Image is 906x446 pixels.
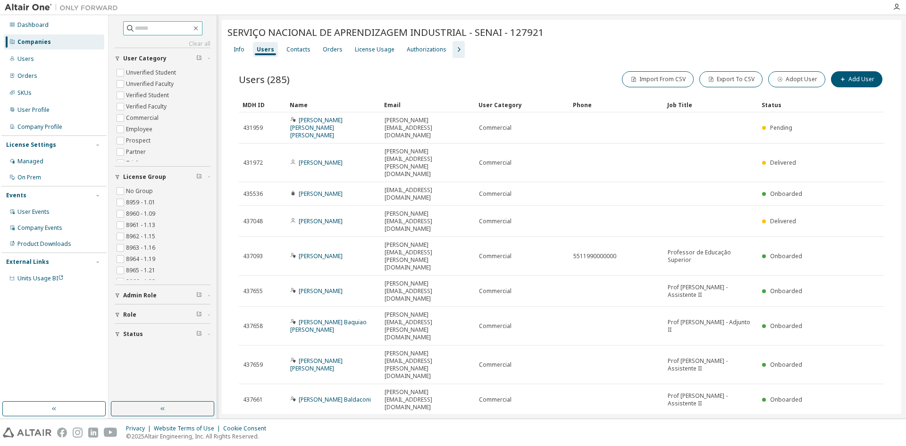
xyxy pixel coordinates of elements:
[385,350,470,380] span: [PERSON_NAME][EMAIL_ADDRESS][PERSON_NAME][DOMAIN_NAME]
[290,97,377,112] div: Name
[17,174,41,181] div: On Prem
[57,428,67,438] img: facebook.svg
[115,40,210,48] a: Clear all
[126,90,171,101] label: Verified Student
[126,208,157,219] label: 8960 - 1.09
[6,258,49,266] div: External Links
[257,46,274,53] div: Users
[243,361,263,369] span: 437659
[115,304,210,325] button: Role
[123,55,167,62] span: User Category
[126,231,157,242] label: 8962 - 1.15
[17,55,34,63] div: Users
[243,124,263,132] span: 431959
[286,46,310,53] div: Contacts
[762,97,828,112] div: Status
[770,361,802,369] span: Onboarded
[126,101,168,112] label: Verified Faculty
[126,219,157,231] label: 8961 - 1.13
[770,287,802,295] span: Onboarded
[126,67,178,78] label: Unverified Student
[385,311,470,341] span: [PERSON_NAME][EMAIL_ADDRESS][PERSON_NAME][DOMAIN_NAME]
[243,159,263,167] span: 431972
[622,71,694,87] button: Import From CSV
[123,311,136,319] span: Role
[243,252,263,260] span: 437093
[479,190,512,198] span: Commercial
[699,71,763,87] button: Export To CSV
[407,46,446,53] div: Authorizations
[17,123,62,131] div: Company Profile
[126,146,148,158] label: Partner
[478,97,565,112] div: User Category
[770,217,796,225] span: Delivered
[123,330,143,338] span: Status
[126,276,157,287] label: 8966 - 1.28
[385,186,470,202] span: [EMAIL_ADDRESS][DOMAIN_NAME]
[479,218,512,225] span: Commercial
[6,141,56,149] div: License Settings
[479,124,512,132] span: Commercial
[126,158,140,169] label: Trial
[126,253,157,265] label: 8964 - 1.19
[5,3,123,12] img: Altair One
[196,292,202,299] span: Clear filter
[770,190,802,198] span: Onboarded
[770,396,802,404] span: Onboarded
[243,218,263,225] span: 437048
[227,25,544,39] span: SERVIÇO NACIONAL DE APRENDIZAGEM INDUSTRIAL - SENAI - 127921
[384,97,471,112] div: Email
[126,425,154,432] div: Privacy
[573,252,616,260] span: 5511990000000
[17,208,50,216] div: User Events
[196,330,202,338] span: Clear filter
[479,361,512,369] span: Commercial
[196,55,202,62] span: Clear filter
[385,210,470,233] span: [PERSON_NAME][EMAIL_ADDRESS][DOMAIN_NAME]
[385,280,470,303] span: [PERSON_NAME][EMAIL_ADDRESS][DOMAIN_NAME]
[123,292,157,299] span: Admin Role
[234,46,244,53] div: Info
[668,249,754,264] span: Professor de Educação Superior
[323,46,343,53] div: Orders
[385,148,470,178] span: [PERSON_NAME][EMAIL_ADDRESS][PERSON_NAME][DOMAIN_NAME]
[115,324,210,345] button: Status
[668,319,754,334] span: Prof [PERSON_NAME] - Adjunto II
[243,396,263,404] span: 437661
[115,48,210,69] button: User Category
[104,428,117,438] img: youtube.svg
[243,322,263,330] span: 437658
[126,135,152,146] label: Prospect
[479,159,512,167] span: Commercial
[770,159,796,167] span: Delivered
[196,311,202,319] span: Clear filter
[243,287,263,295] span: 437655
[126,197,157,208] label: 8959 - 1.01
[768,71,825,87] button: Adopt User
[479,396,512,404] span: Commercial
[299,396,371,404] a: [PERSON_NAME] Baldaconi
[126,78,176,90] label: Unverified Faculty
[479,322,512,330] span: Commercial
[299,287,343,295] a: [PERSON_NAME]
[299,252,343,260] a: [PERSON_NAME]
[290,357,343,372] a: [PERSON_NAME] [PERSON_NAME]
[88,428,98,438] img: linkedin.svg
[126,242,157,253] label: 8963 - 1.16
[17,21,49,29] div: Dashboard
[770,322,802,330] span: Onboarded
[243,190,263,198] span: 435536
[667,97,754,112] div: Job Title
[17,240,71,248] div: Product Downloads
[243,97,282,112] div: MDH ID
[123,173,166,181] span: License Group
[17,224,62,232] div: Company Events
[17,274,64,282] span: Units Usage BI
[385,241,470,271] span: [PERSON_NAME][EMAIL_ADDRESS][PERSON_NAME][DOMAIN_NAME]
[3,428,51,438] img: altair_logo.svg
[479,287,512,295] span: Commercial
[668,392,754,407] span: Prof [PERSON_NAME] - Assistente II
[17,72,37,80] div: Orders
[17,38,51,46] div: Companies
[385,117,470,139] span: [PERSON_NAME][EMAIL_ADDRESS][DOMAIN_NAME]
